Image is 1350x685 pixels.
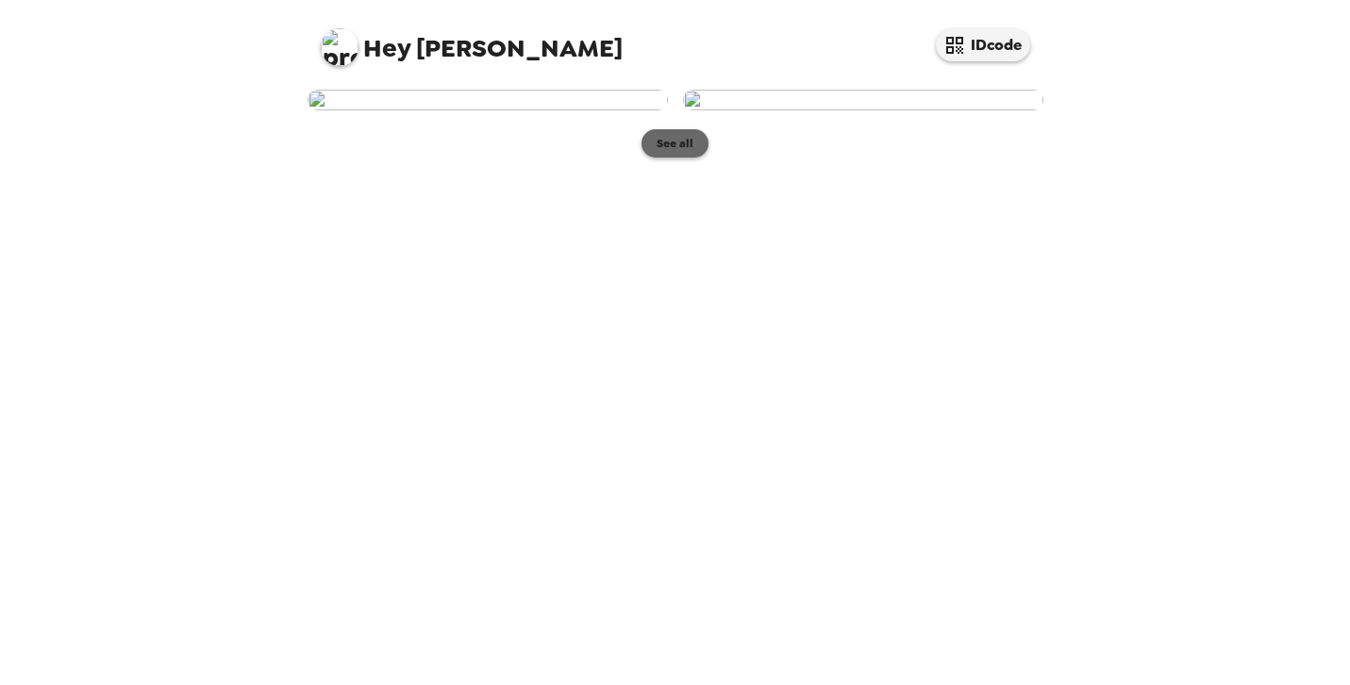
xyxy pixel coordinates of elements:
[683,90,1043,110] img: user-275840
[642,129,708,158] button: See all
[308,90,668,110] img: user-276172
[363,31,410,65] span: Hey
[321,28,358,66] img: profile pic
[936,28,1030,61] button: IDcode
[321,19,623,61] span: [PERSON_NAME]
